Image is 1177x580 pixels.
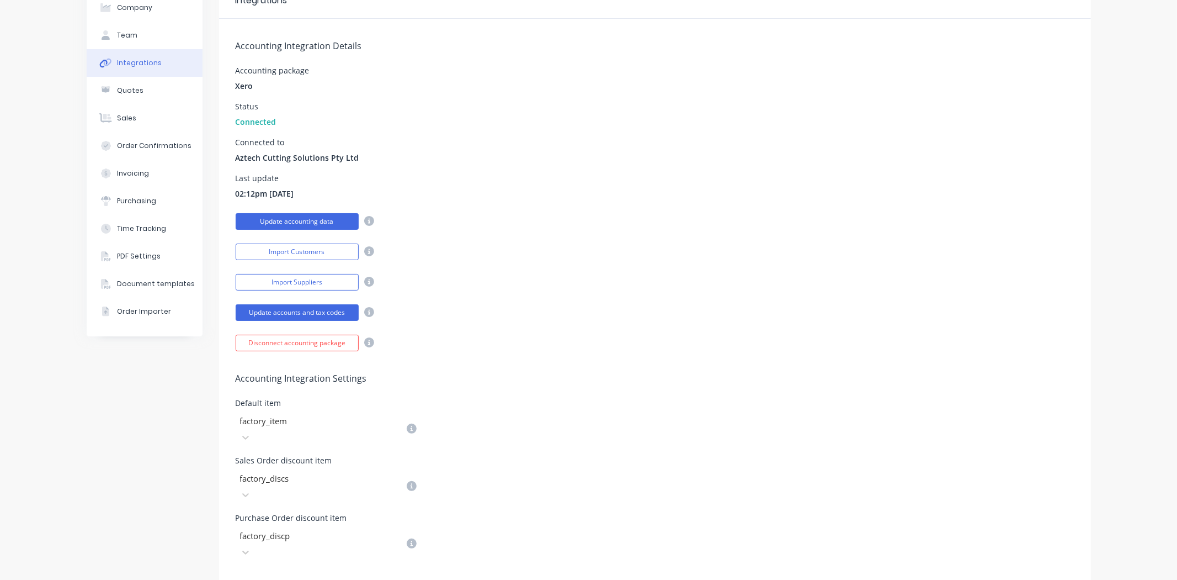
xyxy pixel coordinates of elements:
div: Connected to [236,139,359,146]
button: Order Confirmations [87,132,203,160]
button: Import Suppliers [236,274,359,291]
span: 02:12pm [DATE] [236,188,294,199]
button: Invoicing [87,160,203,187]
div: Time Tracking [117,224,166,234]
div: Sales Order discount item [236,457,417,465]
div: Order Confirmations [117,141,191,151]
div: PDF Settings [117,251,161,261]
div: Integrations [117,58,162,68]
div: Document templates [117,279,195,289]
div: Purchase Order discount item [236,514,417,522]
div: Last update [236,175,294,182]
div: Team [117,30,137,40]
button: Time Tracking [87,215,203,242]
div: Invoicing [117,168,149,178]
span: Xero [236,80,253,92]
button: Import Customers [236,244,359,260]
button: Sales [87,104,203,132]
div: Default item [236,399,417,407]
button: Disconnect accounting package [236,335,359,351]
span: Connected [236,116,276,128]
div: Order Importer [117,307,171,317]
h5: Accounting Integration Settings [236,373,1074,384]
button: Update accounts and tax codes [236,304,359,321]
div: Company [117,3,152,13]
span: Aztech Cutting Solutions Pty Ltd [236,152,359,164]
div: Purchasing [117,196,156,206]
button: Update accounting data [236,213,359,230]
button: Purchasing [87,187,203,215]
button: Order Importer [87,298,203,325]
div: Status [236,103,276,110]
button: Quotes [87,77,203,104]
div: Accounting package [236,67,310,75]
button: Document templates [87,270,203,298]
h5: Accounting Integration Details [236,41,1074,51]
button: PDF Settings [87,242,203,270]
button: Team [87,22,203,49]
div: Quotes [117,86,143,96]
div: Sales [117,113,136,123]
button: Integrations [87,49,203,77]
